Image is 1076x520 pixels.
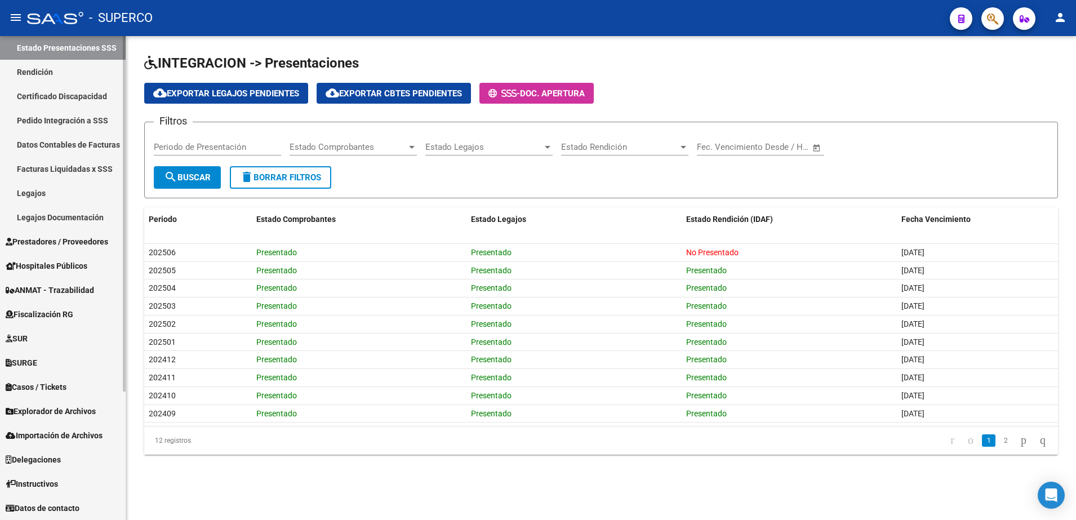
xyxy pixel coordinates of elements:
span: Datos de contacto [6,502,79,514]
span: [DATE] [901,391,924,400]
span: Exportar Legajos Pendientes [153,88,299,99]
span: Prestadores / Proveedores [6,235,108,248]
mat-icon: menu [9,11,23,24]
mat-icon: delete [240,170,254,184]
span: Fiscalización RG [6,308,73,321]
a: go to first page [945,434,959,447]
span: Hospitales Públicos [6,260,87,272]
a: 2 [999,434,1012,447]
span: Presentado [256,283,297,292]
span: Doc. Apertura [520,88,585,99]
button: Exportar Legajos Pendientes [144,83,308,104]
span: Presentado [686,283,727,292]
datatable-header-cell: Estado Rendición (IDAF) [682,207,897,232]
span: Importación de Archivos [6,429,103,442]
span: Borrar Filtros [240,172,321,183]
span: 202506 [149,248,176,257]
input: Start date [697,142,733,152]
span: Instructivos [6,478,58,490]
span: [DATE] [901,283,924,292]
span: Presentado [471,283,512,292]
button: Exportar Cbtes Pendientes [317,83,471,104]
datatable-header-cell: Estado Legajos [466,207,682,232]
span: SUR [6,332,28,345]
button: Borrar Filtros [230,166,331,189]
span: Estado Comprobantes [256,215,336,224]
span: Presentado [471,409,512,418]
span: Casos / Tickets [6,381,66,393]
mat-icon: search [164,170,177,184]
span: Fecha Vencimiento [901,215,971,224]
span: [DATE] [901,337,924,346]
span: 202501 [149,337,176,346]
div: Open Intercom Messenger [1038,482,1065,509]
span: Presentado [256,337,297,346]
span: Buscar [164,172,211,183]
span: Presentado [256,355,297,364]
span: Estado Legajos [425,142,543,152]
button: -Doc. Apertura [479,83,594,104]
span: Presentado [471,319,512,328]
span: [DATE] [901,409,924,418]
span: ANMAT - Trazabilidad [6,284,94,296]
div: 12 registros [144,426,325,455]
span: [DATE] [901,266,924,275]
span: Presentado [686,337,727,346]
span: Presentado [686,373,727,382]
span: Presentado [256,391,297,400]
span: 202502 [149,319,176,328]
span: Exportar Cbtes Pendientes [326,88,462,99]
span: Presentado [256,373,297,382]
span: INTEGRACION -> Presentaciones [144,55,359,71]
span: Presentado [256,409,297,418]
span: Presentado [256,248,297,257]
span: [DATE] [901,301,924,310]
span: SURGE [6,357,37,369]
a: go to last page [1035,434,1051,447]
mat-icon: cloud_download [326,86,339,100]
span: - SUPERCO [89,6,153,30]
span: 202505 [149,266,176,275]
span: No Presentado [686,248,739,257]
button: Open calendar [811,141,824,154]
span: Presentado [686,301,727,310]
li: page 2 [997,431,1014,450]
mat-icon: person [1053,11,1067,24]
a: go to next page [1016,434,1031,447]
datatable-header-cell: Fecha Vencimiento [897,207,1058,232]
span: Estado Rendición [561,142,678,152]
a: go to previous page [963,434,979,447]
span: Presentado [471,337,512,346]
span: Estado Rendición (IDAF) [686,215,773,224]
span: Presentado [256,319,297,328]
span: Presentado [471,355,512,364]
a: 1 [982,434,995,447]
span: Presentado [686,391,727,400]
span: Presentado [471,301,512,310]
span: Presentado [471,391,512,400]
span: 202409 [149,409,176,418]
span: - [488,88,520,99]
span: Estado Comprobantes [290,142,407,152]
span: [DATE] [901,248,924,257]
span: Presentado [256,266,297,275]
span: Estado Legajos [471,215,526,224]
span: Presentado [471,373,512,382]
span: Presentado [686,266,727,275]
span: Presentado [256,301,297,310]
button: Buscar [154,166,221,189]
span: Explorador de Archivos [6,405,96,417]
span: Periodo [149,215,177,224]
span: 202504 [149,283,176,292]
span: 202411 [149,373,176,382]
datatable-header-cell: Periodo [144,207,252,232]
span: Presentado [686,319,727,328]
h3: Filtros [154,113,193,129]
span: 202412 [149,355,176,364]
span: Presentado [686,355,727,364]
span: [DATE] [901,355,924,364]
span: Delegaciones [6,454,61,466]
span: 202503 [149,301,176,310]
span: Presentado [471,266,512,275]
span: [DATE] [901,319,924,328]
